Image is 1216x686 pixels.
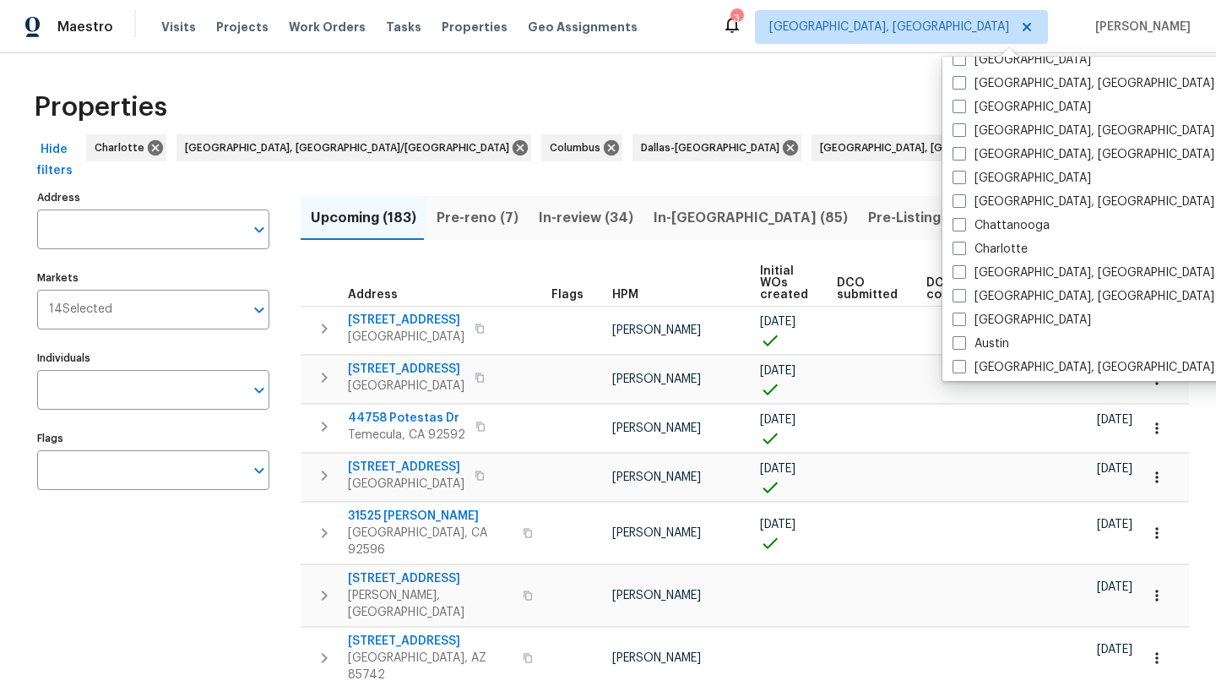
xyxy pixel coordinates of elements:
[837,277,898,301] span: DCO submitted
[95,139,151,156] span: Charlotte
[760,463,795,475] span: [DATE]
[641,139,786,156] span: Dallas-[GEOGRAPHIC_DATA]
[760,265,808,301] span: Initial WOs created
[176,134,531,161] div: [GEOGRAPHIC_DATA], [GEOGRAPHIC_DATA]/[GEOGRAPHIC_DATA]
[247,378,271,402] button: Open
[612,471,701,483] span: [PERSON_NAME]
[612,373,701,385] span: [PERSON_NAME]
[161,19,196,35] span: Visits
[953,146,1214,163] label: [GEOGRAPHIC_DATA], [GEOGRAPHIC_DATA]
[348,459,464,476] span: [STREET_ADDRESS]
[953,217,1050,234] label: Chattanooga
[632,134,801,161] div: Dallas-[GEOGRAPHIC_DATA]
[247,459,271,482] button: Open
[37,433,269,444] label: Flags
[348,587,513,621] span: [PERSON_NAME], [GEOGRAPHIC_DATA]
[760,316,795,328] span: [DATE]
[550,139,607,156] span: Columbus
[289,19,366,35] span: Work Orders
[49,302,112,317] span: 14 Selected
[730,10,742,27] div: 3
[348,329,464,346] span: [GEOGRAPHIC_DATA]
[612,590,701,602] span: [PERSON_NAME]
[953,75,1214,92] label: [GEOGRAPHIC_DATA], [GEOGRAPHIC_DATA]
[34,139,74,181] span: Hide filters
[953,264,1214,281] label: [GEOGRAPHIC_DATA], [GEOGRAPHIC_DATA]
[953,241,1028,258] label: Charlotte
[953,193,1214,210] label: [GEOGRAPHIC_DATA], [GEOGRAPHIC_DATA]
[348,378,464,395] span: [GEOGRAPHIC_DATA]
[953,359,1214,376] label: [GEOGRAPHIC_DATA], [GEOGRAPHIC_DATA]
[926,277,983,301] span: DCO complete
[654,206,848,230] span: In-[GEOGRAPHIC_DATA] (85)
[953,52,1091,68] label: [GEOGRAPHIC_DATA]
[1097,519,1132,531] span: [DATE]
[760,519,795,531] span: [DATE]
[348,570,513,587] span: [STREET_ADDRESS]
[612,422,701,434] span: [PERSON_NAME]
[953,312,1091,329] label: [GEOGRAPHIC_DATA]
[528,19,638,35] span: Geo Assignments
[820,139,1042,156] span: [GEOGRAPHIC_DATA], [GEOGRAPHIC_DATA]
[348,410,465,427] span: 44758 Potestas Dr
[86,134,166,161] div: Charlotte
[386,21,421,33] span: Tasks
[57,19,113,35] span: Maestro
[612,527,701,539] span: [PERSON_NAME]
[539,206,633,230] span: In-review (34)
[348,633,513,650] span: [STREET_ADDRESS]
[185,139,516,156] span: [GEOGRAPHIC_DATA], [GEOGRAPHIC_DATA]/[GEOGRAPHIC_DATA]
[541,134,622,161] div: Columbus
[551,289,584,301] span: Flags
[1097,414,1132,426] span: [DATE]
[348,525,513,558] span: [GEOGRAPHIC_DATA], CA 92596
[311,206,416,230] span: Upcoming (183)
[37,193,269,203] label: Address
[868,206,971,230] span: Pre-Listing (22)
[760,414,795,426] span: [DATE]
[812,134,1057,161] div: [GEOGRAPHIC_DATA], [GEOGRAPHIC_DATA]
[769,19,1009,35] span: [GEOGRAPHIC_DATA], [GEOGRAPHIC_DATA]
[1097,581,1132,593] span: [DATE]
[437,206,518,230] span: Pre-reno (7)
[348,508,513,525] span: 31525 [PERSON_NAME]
[348,361,464,378] span: [STREET_ADDRESS]
[348,289,398,301] span: Address
[27,134,81,186] button: Hide filters
[348,476,464,493] span: [GEOGRAPHIC_DATA]
[1097,463,1132,475] span: [DATE]
[348,427,465,444] span: Temecula, CA 92592
[348,312,464,329] span: [STREET_ADDRESS]
[953,335,1009,352] label: Austin
[37,353,269,363] label: Individuals
[1097,644,1132,656] span: [DATE]
[612,652,701,664] span: [PERSON_NAME]
[247,218,271,242] button: Open
[34,99,167,116] span: Properties
[442,19,508,35] span: Properties
[953,122,1214,139] label: [GEOGRAPHIC_DATA], [GEOGRAPHIC_DATA]
[247,298,271,322] button: Open
[953,288,1214,305] label: [GEOGRAPHIC_DATA], [GEOGRAPHIC_DATA]
[953,99,1091,116] label: [GEOGRAPHIC_DATA]
[37,273,269,283] label: Markets
[216,19,269,35] span: Projects
[348,650,513,683] span: [GEOGRAPHIC_DATA], AZ 85742
[1088,19,1191,35] span: [PERSON_NAME]
[953,170,1091,187] label: [GEOGRAPHIC_DATA]
[612,289,638,301] span: HPM
[760,365,795,377] span: [DATE]
[612,324,701,336] span: [PERSON_NAME]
